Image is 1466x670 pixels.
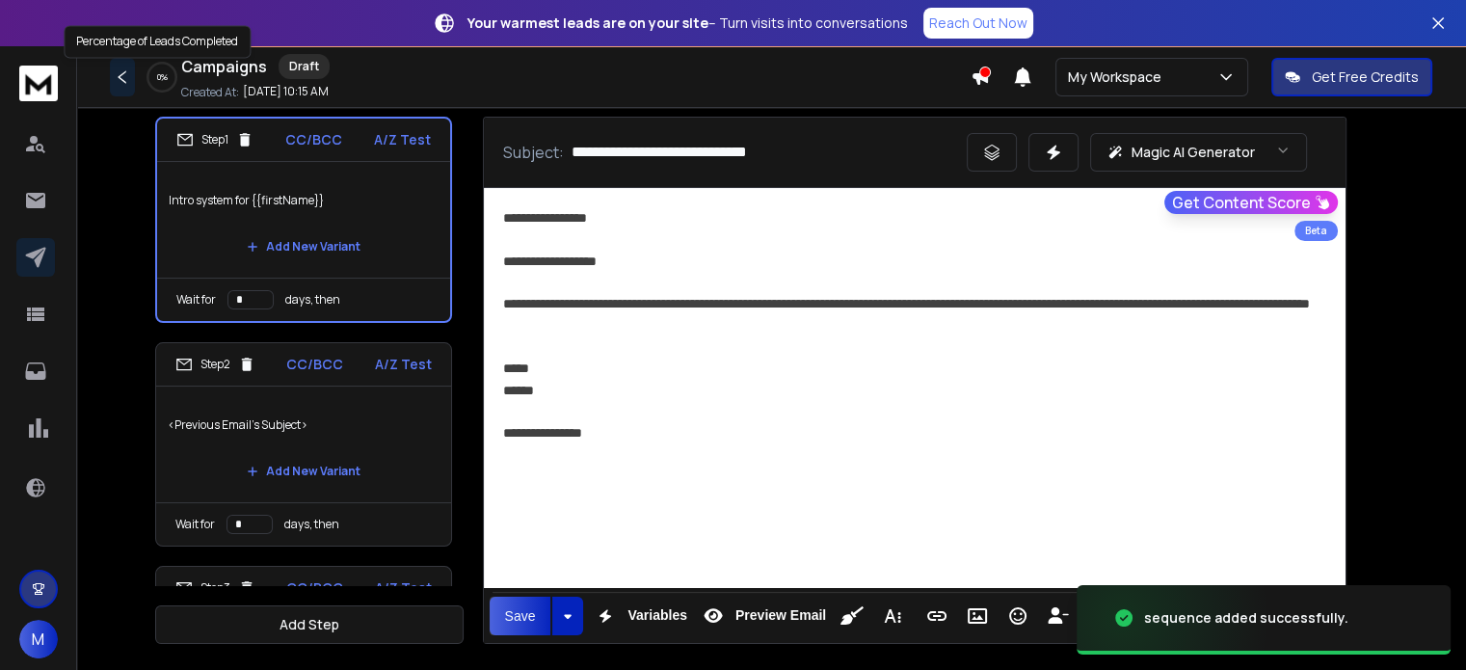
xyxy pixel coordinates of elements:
strong: Your warmest leads are on your site [467,13,708,32]
div: Percentage of Leads Completed [64,25,251,58]
p: Intro system for {{firstName}} [169,174,439,228]
p: My Workspace [1068,67,1169,87]
p: Wait for [176,292,216,308]
p: <Previous Email's Subject> [168,398,440,452]
button: Get Free Credits [1271,58,1432,96]
p: CC/BCC [285,130,342,149]
p: Wait for [175,517,215,532]
button: Variables [587,597,691,635]
p: Reach Out Now [929,13,1027,33]
a: Reach Out Now [923,8,1033,39]
button: Emoticons [1000,597,1036,635]
button: Preview Email [695,597,830,635]
div: Beta [1294,221,1338,241]
p: A/Z Test [375,578,432,598]
button: Save [490,597,551,635]
button: Get Content Score [1164,191,1338,214]
div: Step 2 [175,356,255,373]
div: sequence added successfully. [1144,608,1348,628]
p: – Turn visits into conversations [467,13,908,33]
li: Step1CC/BCCA/Z TestIntro system for {{firstName}}Add New VariantWait fordays, then [155,117,452,323]
p: A/Z Test [375,355,432,374]
div: Step 1 [176,131,253,148]
button: Add Step [155,605,464,644]
p: days, then [284,517,339,532]
p: CC/BCC [286,578,343,598]
p: [DATE] 10:15 AM [243,84,329,99]
button: Insert Image (Ctrl+P) [959,597,996,635]
button: M [19,620,58,658]
p: A/Z Test [374,130,431,149]
p: Magic AI Generator [1132,143,1255,162]
p: days, then [285,292,340,308]
button: Magic AI Generator [1090,133,1307,172]
p: Created At: [181,85,239,100]
button: Insert Unsubscribe Link [1040,597,1077,635]
div: Draft [279,54,330,79]
img: logo [19,66,58,101]
p: 0 % [157,71,168,83]
span: Variables [624,607,691,624]
h1: Campaigns [181,55,267,78]
button: Add New Variant [231,228,376,266]
button: Clean HTML [834,597,870,635]
li: Step2CC/BCCA/Z Test<Previous Email's Subject>Add New VariantWait fordays, then [155,342,452,547]
span: Preview Email [732,607,830,624]
p: Get Free Credits [1312,67,1419,87]
p: Subject: [503,141,564,164]
button: Insert Link (Ctrl+K) [919,597,955,635]
button: Add New Variant [231,452,376,491]
div: Step 3 [175,579,255,597]
button: More Text [874,597,911,635]
p: CC/BCC [286,355,343,374]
